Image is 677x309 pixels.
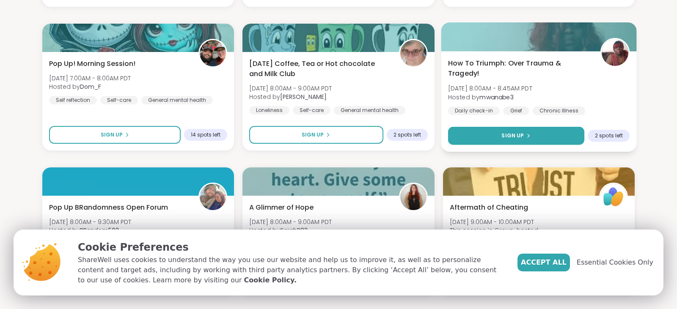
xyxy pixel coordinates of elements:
span: [DATE] 9:00AM - 10:00AM PDT [450,218,538,226]
span: This session is Group-hosted [450,226,538,235]
b: Dom_F [80,82,101,91]
span: [DATE] 8:00AM - 8:45AM PDT [448,84,532,93]
div: Loneliness [249,106,289,115]
span: [DATE] 7:00AM - 8:00AM PDT [49,74,131,82]
img: BRandom502 [200,184,226,210]
span: Sign Up [302,131,324,139]
b: mwanabe3 [479,93,514,101]
span: [DATE] 8:00AM - 9:30AM PDT [49,218,131,226]
span: [DATE] Coffee, Tea or Hot chocolate and Milk Club [249,59,389,79]
img: ShareWell [600,184,627,210]
p: Cookie Preferences [78,240,504,255]
span: 2 spots left [595,132,623,139]
span: Hosted by [49,226,131,235]
img: Susan [400,40,427,66]
div: Chronic Illness [532,107,585,115]
span: 2 spots left [394,131,421,138]
div: Grief [503,107,529,115]
span: Hosted by [448,93,532,101]
img: Dom_F [200,40,226,66]
span: [DATE] 8:00AM - 9:00AM PDT [249,84,332,93]
a: Cookie Policy. [244,275,297,285]
div: Daily check-in [448,107,499,115]
span: Sign Up [101,131,123,139]
span: Hosted by [249,226,332,235]
button: Accept All [517,254,570,271]
b: BRandom502 [80,226,119,235]
span: A Glimmer of Hope [249,202,314,213]
span: How To Triumph: Over Trauma & Tragedy! [448,58,591,79]
span: Essential Cookies Only [577,257,653,268]
p: ShareWell uses cookies to understand the way you use our website and help us to improve it, as we... [78,255,504,285]
span: Accept All [521,257,567,268]
img: SarahR83 [400,184,427,210]
b: SarahR83 [280,226,308,235]
span: Sign Up [501,132,524,139]
div: Self-care [100,96,138,104]
span: Aftermath of Cheating [450,202,528,213]
span: Hosted by [249,93,332,101]
button: Sign Up [448,127,584,145]
div: General mental health [334,106,405,115]
div: Self reflection [49,96,97,104]
div: Self-care [293,106,330,115]
span: Pop Up! Morning Session! [49,59,135,69]
span: Hosted by [49,82,131,91]
div: General mental health [141,96,213,104]
img: mwanabe3 [602,39,628,66]
span: 14 spots left [191,131,220,138]
button: Sign Up [49,126,181,144]
span: Pop Up BRandomness Open Forum [49,202,168,213]
button: Sign Up [249,126,383,144]
span: [DATE] 8:00AM - 9:00AM PDT [249,218,332,226]
b: [PERSON_NAME] [280,93,327,101]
